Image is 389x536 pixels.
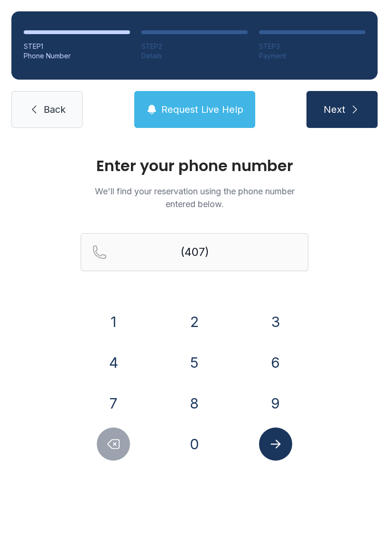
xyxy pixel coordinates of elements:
span: Next [324,103,345,116]
div: Phone Number [24,51,130,61]
button: 6 [259,346,292,379]
input: Reservation phone number [81,233,308,271]
div: Details [141,51,248,61]
button: 8 [178,387,211,420]
button: Delete number [97,427,130,461]
button: 1 [97,305,130,338]
button: 5 [178,346,211,379]
div: STEP 2 [141,42,248,51]
button: 0 [178,427,211,461]
div: STEP 1 [24,42,130,51]
button: 3 [259,305,292,338]
span: Request Live Help [161,103,243,116]
button: 2 [178,305,211,338]
div: STEP 3 [259,42,365,51]
span: Back [44,103,65,116]
h1: Enter your phone number [81,158,308,173]
button: 9 [259,387,292,420]
div: Payment [259,51,365,61]
button: 4 [97,346,130,379]
button: 7 [97,387,130,420]
button: Submit lookup form [259,427,292,461]
p: We'll find your reservation using the phone number entered below. [81,185,308,210]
